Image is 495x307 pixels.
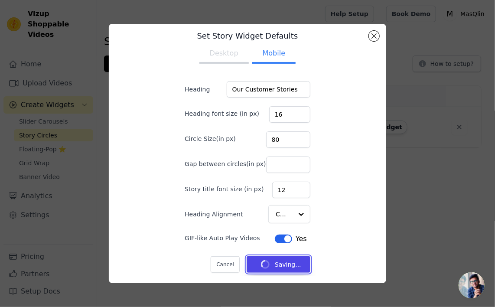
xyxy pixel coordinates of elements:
[227,81,310,98] input: Add a heading
[247,256,310,273] button: Saving...
[252,45,296,64] button: Mobile
[185,185,264,193] label: Story title font size (in px)
[185,109,259,118] label: Heading font size (in px)
[296,234,307,244] span: Yes
[369,31,379,41] button: Close modal
[199,45,249,64] button: Desktop
[185,134,236,143] label: Circle Size(in px)
[211,256,240,273] button: Cancel
[185,160,266,168] label: Gap between circles(in px)
[459,272,485,298] div: Open chat
[185,210,244,219] label: Heading Alignment
[185,234,260,242] label: GIF-like Auto Play Videos
[185,85,227,94] label: Heading
[171,31,324,41] h3: Set Story Widget Defaults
